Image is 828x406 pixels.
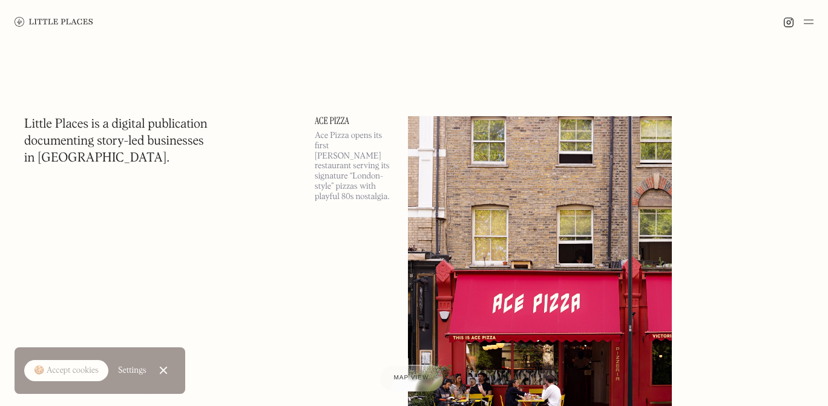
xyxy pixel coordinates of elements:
a: Settings [118,357,146,384]
span: Map view [394,375,429,381]
a: Ace Pizza [315,116,393,126]
a: Close Cookie Popup [151,358,176,382]
div: 🍪 Accept cookies [34,365,99,377]
p: Ace Pizza opens its first [PERSON_NAME] restaurant serving its signature “London-style” pizzas wi... [315,131,393,202]
a: 🍪 Accept cookies [24,360,108,382]
h1: Little Places is a digital publication documenting story-led businesses in [GEOGRAPHIC_DATA]. [24,116,208,167]
a: Map view [379,365,444,391]
div: Settings [118,366,146,375]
